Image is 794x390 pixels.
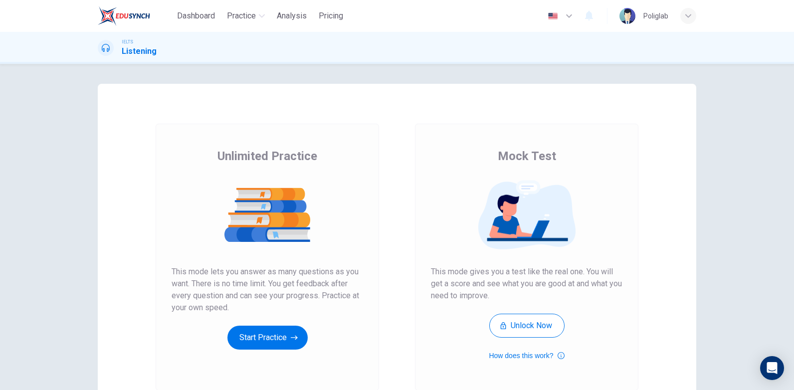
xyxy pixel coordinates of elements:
button: Practice [223,7,269,25]
span: Dashboard [177,10,215,22]
div: Poliglab [643,10,668,22]
img: en [547,12,559,20]
button: Dashboard [173,7,219,25]
img: Profile picture [619,8,635,24]
h1: Listening [122,45,157,57]
a: EduSynch logo [98,6,173,26]
span: IELTS [122,38,133,45]
span: This mode gives you a test like the real one. You will get a score and see what you are good at a... [431,266,622,302]
button: Analysis [273,7,311,25]
button: How does this work? [489,350,564,362]
button: Pricing [315,7,347,25]
span: Mock Test [498,148,556,164]
button: Start Practice [227,326,308,350]
span: Unlimited Practice [217,148,317,164]
img: EduSynch logo [98,6,150,26]
span: This mode lets you answer as many questions as you want. There is no time limit. You get feedback... [172,266,363,314]
div: Open Intercom Messenger [760,356,784,380]
span: Analysis [277,10,307,22]
span: Pricing [319,10,343,22]
button: Unlock Now [489,314,565,338]
span: Practice [227,10,256,22]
